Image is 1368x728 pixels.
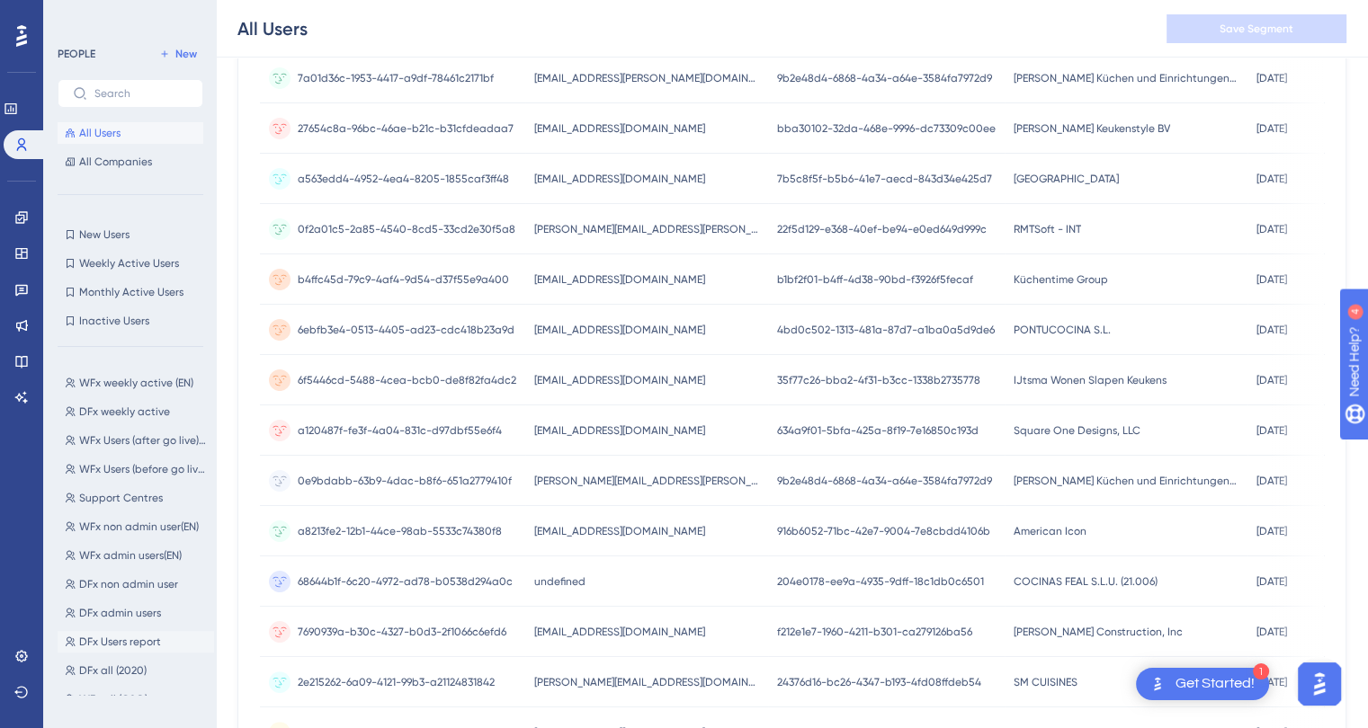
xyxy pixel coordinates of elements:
[298,474,512,488] span: 0e9bdabb-63b9-4dac-b8f6-651a2779410f
[1014,222,1081,236] span: RMTSoft - INT
[298,172,509,186] span: a563edd4-4952-4ea4-8205-1855caf3ff48
[1256,273,1287,286] time: [DATE]
[777,373,980,387] span: 35f77c26-bba2-4f31-b3cc-1338b2735778
[777,71,992,85] span: 9b2e48d4-6868-4a34-a64e-3584fa7972d9
[1014,675,1077,689] span: SM CUISINES
[79,155,152,169] span: All Companies
[1256,475,1287,487] time: [DATE]
[534,675,759,689] span: [PERSON_NAME][EMAIL_ADDRESS][DOMAIN_NAME]
[534,423,705,438] span: [EMAIL_ADDRESS][DOMAIN_NAME]
[298,373,516,387] span: 6f5446cd-5488-4cea-bcb0-de8f82fa4dc2
[79,256,179,271] span: Weekly Active Users
[777,423,979,438] span: 634a9f01-5bfa-425a-8f19-7e16850c193d
[1256,374,1287,386] time: [DATE]
[58,47,95,61] div: PEOPLE
[1256,575,1287,588] time: [DATE]
[58,372,214,394] button: WFx weekly active (EN)
[298,574,513,589] span: 68644b1f-6c20-4972-ad78-b0538d294a0c
[79,606,161,620] span: DFx admin users
[534,524,705,538] span: [EMAIL_ADDRESS][DOMAIN_NAME]
[58,602,214,624] button: DFx admin users
[58,545,214,566] button: WFx admin users(EN)
[1014,625,1183,639] span: [PERSON_NAME] Construction, Inc
[298,121,514,136] span: 27654c8a-96bc-46ae-b21c-b31cfdeadaa7
[79,126,121,140] span: All Users
[534,373,705,387] span: [EMAIL_ADDRESS][DOMAIN_NAME]
[175,47,197,61] span: New
[79,285,183,299] span: Monthly Active Users
[298,524,502,538] span: a8213fe2-12b1-44ce-98ab-5533c74380f8
[1167,14,1346,43] button: Save Segment
[79,404,170,419] span: DFx weekly active
[1256,626,1287,638] time: [DATE]
[777,474,992,488] span: 9b2e48d4-6868-4a34-a64e-3584fa7972d9
[534,172,705,186] span: [EMAIL_ADDRESS][DOMAIN_NAME]
[1014,71,1238,85] span: [PERSON_NAME] Küchen und Einrichtungen GmbH
[1014,524,1086,538] span: American Icon
[58,631,214,653] button: DFx Users report
[1014,121,1170,136] span: [PERSON_NAME] Keukenstyle BV
[79,577,178,591] span: DFx non admin user
[1253,663,1269,679] div: 1
[777,625,972,639] span: f212e1e7-1960-4211-b301-ca279126ba56
[298,423,502,438] span: a120487f-fe3f-4a04-831c-d97dbf55e6f4
[58,487,214,509] button: Support Centres
[534,625,705,639] span: [EMAIL_ADDRESS][DOMAIN_NAME]
[1176,674,1255,694] div: Get Started!
[1014,423,1140,438] span: Square One Designs, LLC
[777,574,984,589] span: 204e0178-ee9a-4935-9dff-18c1db0c6501
[58,310,203,332] button: Inactive Users
[534,222,759,236] span: [PERSON_NAME][EMAIL_ADDRESS][PERSON_NAME][DOMAIN_NAME]
[58,122,203,144] button: All Users
[298,625,506,639] span: 7690939a-b30c-4327-b0d3-2f1066c6efd6
[1220,22,1293,36] span: Save Segment
[58,281,203,303] button: Monthly Active Users
[298,222,515,236] span: 0f2a01c5-2a85-4540-8cd5-33cd2e30f5a8
[58,688,214,710] button: WFx all (CSO)
[777,323,995,337] span: 4bd0c502-1313-481a-87d7-a1ba0a5d9de6
[58,660,214,681] button: DFx all (2020)
[777,172,992,186] span: 7b5c8f5f-b5b6-41e7-aecd-843d34e425d7
[237,16,308,41] div: All Users
[534,323,705,337] span: [EMAIL_ADDRESS][DOMAIN_NAME]
[1256,72,1287,84] time: [DATE]
[58,401,214,422] button: DFx weekly active
[1014,172,1119,186] span: [GEOGRAPHIC_DATA]
[79,548,182,563] span: WFx admin users(EN)
[1014,574,1158,589] span: COCINAS FEAL S.L.U. (21.006)
[777,675,981,689] span: 24376d16-bc26-4347-b193-4fd08ffdeb54
[1014,323,1111,337] span: PONTUCOCINA S.L.
[1014,474,1238,488] span: [PERSON_NAME] Küchen und Einrichtungen GmbH
[1136,668,1269,700] div: Open Get Started! checklist, remaining modules: 1
[153,43,203,65] button: New
[534,121,705,136] span: [EMAIL_ADDRESS][DOMAIN_NAME]
[79,376,193,390] span: WFx weekly active (EN)
[777,121,996,136] span: bba30102-32da-468e-9996-dc73309c00ee
[534,272,705,287] span: [EMAIL_ADDRESS][DOMAIN_NAME]
[1256,424,1287,437] time: [DATE]
[534,474,759,488] span: [PERSON_NAME][EMAIL_ADDRESS][PERSON_NAME][DOMAIN_NAME]
[1256,122,1287,135] time: [DATE]
[777,272,973,287] span: b1bf2f01-b4ff-4d38-90bd-f3926f5fecaf
[79,462,207,476] span: WFx Users (before go live) EN
[1292,657,1346,711] iframe: UserGuiding AI Assistant Launcher
[125,9,130,23] div: 4
[298,675,495,689] span: 2e215262-6a09-4121-99b3-a21124831842
[777,222,987,236] span: 22f5d129-e368-40ef-be94-e0ed649d999c
[1256,324,1287,336] time: [DATE]
[94,87,188,100] input: Search
[58,151,203,173] button: All Companies
[1256,676,1287,688] time: [DATE]
[42,4,112,26] span: Need Help?
[79,491,163,505] span: Support Centres
[298,71,494,85] span: 7a01d36c-1953-4417-a9df-78461c2171bf
[1147,673,1168,695] img: launcher-image-alternative-text
[1256,525,1287,537] time: [DATE]
[777,524,990,538] span: 916b6052-71bc-42e7-9004-7e8cbdd4106b
[1014,373,1167,387] span: IJtsma Wonen Slapen Keukens
[58,430,214,451] button: WFx Users (after go live) EN
[58,516,214,537] button: WFx non admin user(EN)
[1014,272,1108,287] span: Küchentime Group
[58,253,203,274] button: Weekly Active Users
[534,71,759,85] span: [EMAIL_ADDRESS][PERSON_NAME][DOMAIN_NAME]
